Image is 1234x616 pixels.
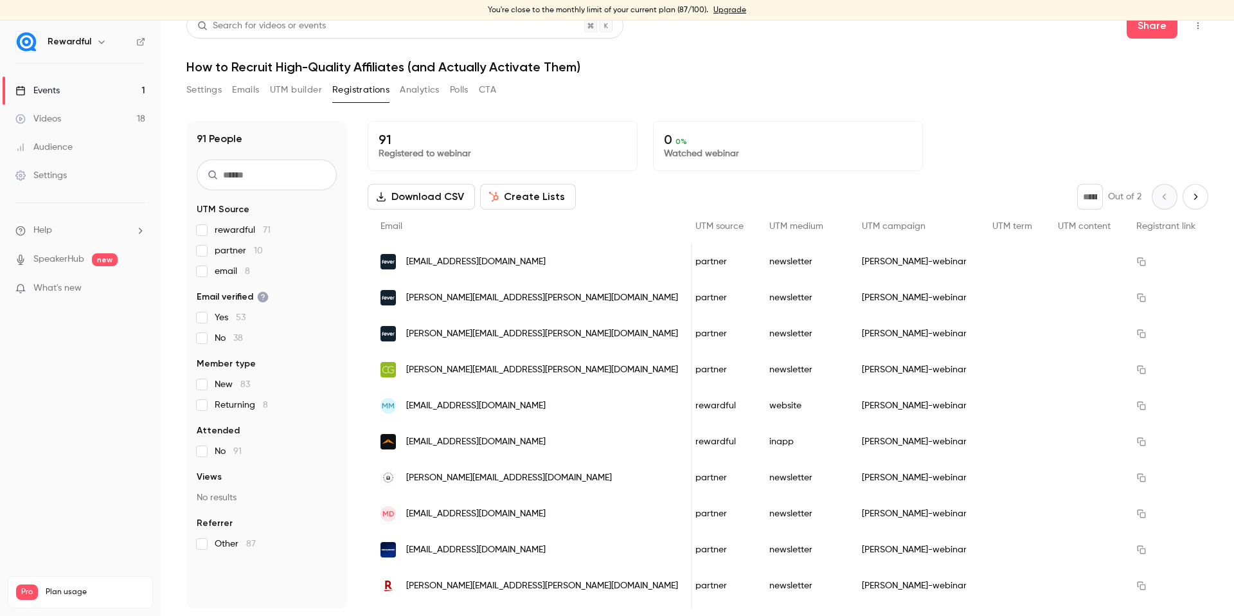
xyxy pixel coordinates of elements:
span: [EMAIL_ADDRESS][DOMAIN_NAME] [406,399,546,413]
span: MM [382,400,395,412]
span: Other [215,538,256,550]
button: Create Lists [480,184,576,210]
iframe: Noticeable Trigger [130,283,145,294]
li: help-dropdown-opener [15,224,145,237]
div: [PERSON_NAME]-webinar [849,532,979,568]
div: newsletter [756,532,849,568]
span: [EMAIL_ADDRESS][DOMAIN_NAME] [406,435,546,449]
img: clickandgrow.com [380,362,396,377]
div: [PERSON_NAME]-webinar [849,244,979,280]
span: Referrer [197,517,233,530]
div: newsletter [756,316,849,352]
p: 91 [379,132,627,147]
h6: Rewardful [48,35,91,48]
span: Yes [215,311,246,324]
img: feverup.com [380,290,396,305]
h1: 91 People [197,131,242,147]
div: partner [683,460,756,496]
div: rewardful [683,388,756,424]
button: Polls [450,80,469,100]
div: Videos [15,113,61,125]
div: partner [683,352,756,388]
span: 53 [236,313,246,322]
div: newsletter [756,496,849,532]
span: [PERSON_NAME][EMAIL_ADDRESS][PERSON_NAME][DOMAIN_NAME] [406,291,678,305]
span: UTM campaign [862,222,925,231]
h1: How to Recruit High-Quality Affiliates (and Actually Activate Them) [186,59,1208,75]
div: partner [683,244,756,280]
span: 8 [245,267,250,276]
div: partner [683,496,756,532]
span: UTM medium [769,222,823,231]
button: Settings [186,80,222,100]
span: [PERSON_NAME][EMAIL_ADDRESS][PERSON_NAME][DOMAIN_NAME] [406,327,678,341]
span: UTM term [992,222,1032,231]
span: [PERSON_NAME][EMAIL_ADDRESS][PERSON_NAME][DOMAIN_NAME] [406,363,678,377]
span: MD [382,508,395,520]
div: Settings [15,169,67,182]
span: 8 [263,401,268,410]
span: Attended [197,424,240,437]
div: partner [683,532,756,568]
span: 71 [263,226,271,235]
span: 87 [246,539,256,548]
img: rakuten.com [380,578,396,593]
span: rewardful [215,224,271,237]
div: Events [15,84,60,97]
div: partner [683,316,756,352]
span: new [92,253,118,266]
span: Returning [215,399,268,412]
div: [PERSON_NAME]-webinar [849,460,979,496]
div: partner [683,568,756,604]
div: [PERSON_NAME]-webinar [849,316,979,352]
span: [EMAIL_ADDRESS][DOMAIN_NAME] [406,255,546,269]
button: Emails [232,80,259,100]
div: newsletter [756,568,849,604]
a: SpeakerHub [33,253,84,266]
span: 38 [233,334,243,343]
span: [EMAIL_ADDRESS][DOMAIN_NAME] [406,543,546,557]
button: Download CSV [368,184,475,210]
a: Upgrade [713,5,746,15]
span: Plan usage [46,587,145,597]
span: Views [197,471,222,484]
span: Help [33,224,52,237]
span: UTM content [1058,222,1111,231]
div: [PERSON_NAME]-webinar [849,352,979,388]
button: Share [1127,13,1177,39]
img: orders.co [380,434,396,449]
div: newsletter [756,460,849,496]
span: Email [380,222,402,231]
img: feverup.com [380,254,396,269]
div: website [756,388,849,424]
span: 91 [233,447,242,456]
span: UTM Source [197,203,249,216]
div: [PERSON_NAME]-webinar [849,388,979,424]
button: Analytics [400,80,440,100]
span: UTM source [695,222,744,231]
span: [EMAIL_ADDRESS][DOMAIN_NAME] [406,507,546,521]
p: 0 [664,132,912,147]
div: partner [683,280,756,316]
span: Pro [16,584,38,600]
div: [PERSON_NAME]-webinar [849,496,979,532]
span: Registrant link [1136,222,1195,231]
span: partner [215,244,263,257]
div: newsletter [756,280,849,316]
div: newsletter [756,244,849,280]
div: Audience [15,141,73,154]
span: Member type [197,358,256,370]
p: Watched webinar [664,147,912,160]
span: 10 [254,246,263,255]
div: newsletter [756,352,849,388]
span: [PERSON_NAME][EMAIL_ADDRESS][PERSON_NAME][DOMAIN_NAME] [406,579,678,593]
span: Email verified [197,291,269,303]
img: Rewardful [16,32,37,52]
img: attorneyvalet.com [380,470,396,485]
button: Next page [1183,184,1208,210]
div: [PERSON_NAME]-webinar [849,568,979,604]
p: Registered to webinar [379,147,627,160]
p: No results [197,491,337,504]
div: [PERSON_NAME]-webinar [849,424,979,460]
img: feverup.com [380,326,396,341]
